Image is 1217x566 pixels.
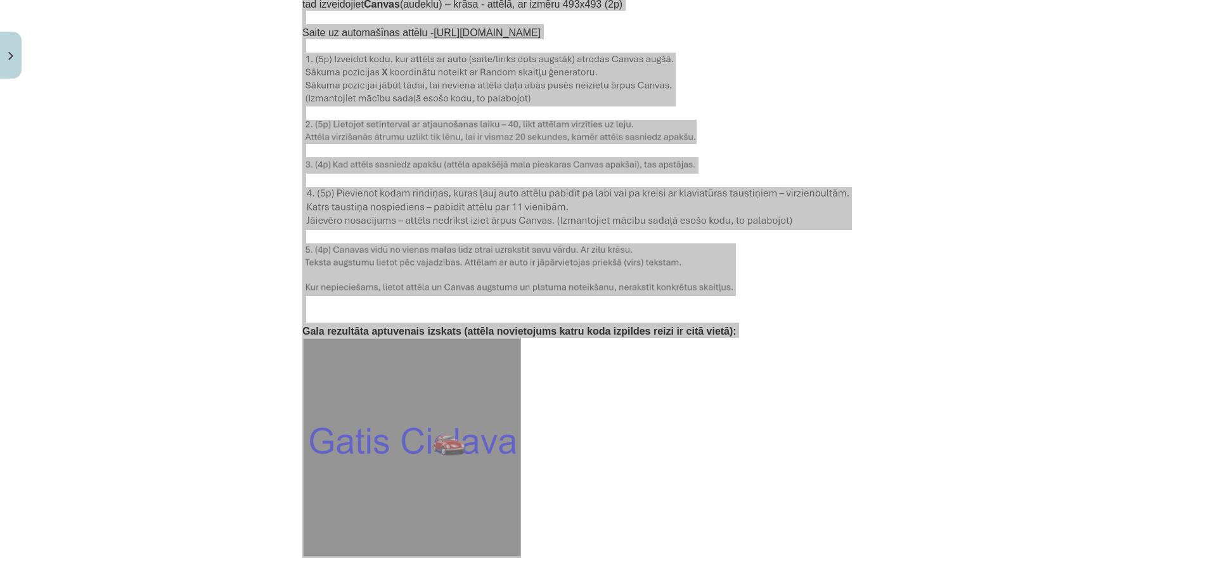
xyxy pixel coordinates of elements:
[434,27,541,38] a: [URL][DOMAIN_NAME]
[8,52,13,60] img: icon-close-lesson-0947bae3869378f0d4975bcd49f059093ad1ed9edebbc8119c70593378902aed.svg
[302,326,737,337] span: Gala rezultāta aptuvenais izskats (attēla novietojums katru koda izpildes reizi ir citā vietā):
[302,338,521,558] img: Attēls, kurā ir teksts, ekrānuzņēmums, grafika, logotips Apraksts ģenerēts automātiski
[302,27,541,38] span: Saite uz automašīnas attēlu -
